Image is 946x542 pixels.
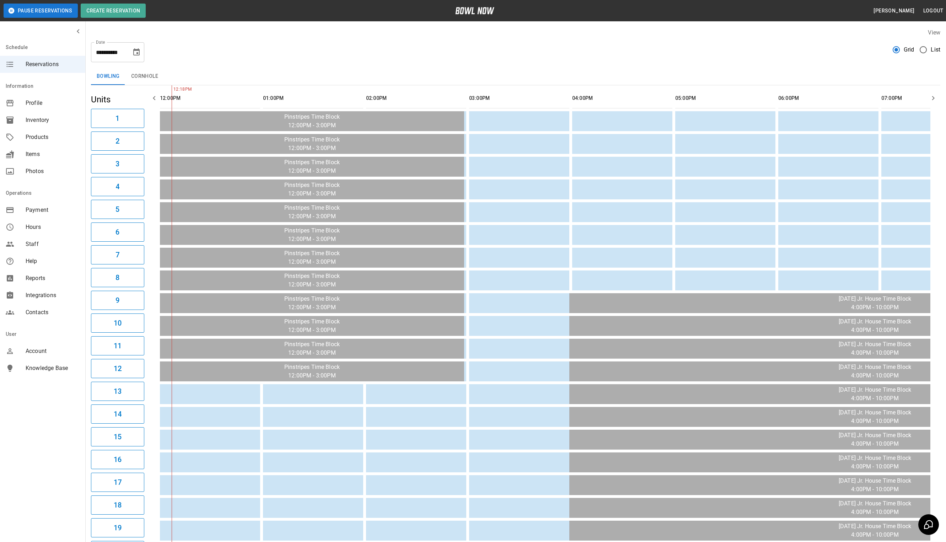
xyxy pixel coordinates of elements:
[91,268,144,287] button: 8
[160,88,260,108] th: 12:00PM
[115,158,119,170] h6: 3
[91,336,144,355] button: 11
[114,317,122,329] h6: 10
[91,291,144,310] button: 9
[366,88,466,108] th: 02:00PM
[91,450,144,469] button: 16
[91,359,144,378] button: 12
[26,150,80,159] span: Items
[91,382,144,401] button: 13
[114,454,122,465] h6: 16
[26,99,80,107] span: Profile
[26,257,80,265] span: Help
[114,499,122,511] h6: 18
[114,522,122,533] h6: 19
[172,86,173,93] span: 12:18PM
[91,154,144,173] button: 3
[91,518,144,537] button: 19
[469,88,569,108] th: 03:00PM
[26,167,80,176] span: Photos
[26,223,80,231] span: Hours
[26,206,80,214] span: Payment
[91,109,144,128] button: 1
[91,94,144,105] h5: Units
[114,386,122,397] h6: 13
[91,177,144,196] button: 4
[91,245,144,264] button: 7
[91,473,144,492] button: 17
[115,113,119,124] h6: 1
[26,347,80,355] span: Account
[91,404,144,424] button: 14
[114,477,122,488] h6: 17
[26,133,80,141] span: Products
[871,4,917,17] button: [PERSON_NAME]
[91,495,144,515] button: 18
[114,340,122,352] h6: 11
[26,60,80,69] span: Reservations
[115,272,119,283] h6: 8
[26,308,80,317] span: Contacts
[125,68,164,85] button: Cornhole
[455,7,494,14] img: logo
[115,295,119,306] h6: 9
[928,29,940,36] label: View
[91,68,125,85] button: Bowling
[26,364,80,372] span: Knowledge Base
[26,240,80,248] span: Staff
[115,204,119,215] h6: 5
[91,222,144,242] button: 6
[114,431,122,442] h6: 15
[114,408,122,420] h6: 14
[129,45,144,59] button: Choose date, selected date is Oct 7, 2025
[26,291,80,300] span: Integrations
[81,4,146,18] button: Create Reservation
[920,4,946,17] button: Logout
[114,363,122,374] h6: 12
[26,274,80,283] span: Reports
[931,45,940,54] span: List
[91,313,144,333] button: 10
[115,249,119,261] h6: 7
[91,427,144,446] button: 15
[115,181,119,192] h6: 4
[115,226,119,238] h6: 6
[4,4,78,18] button: Pause Reservations
[91,132,144,151] button: 2
[26,116,80,124] span: Inventory
[263,88,363,108] th: 01:00PM
[115,135,119,147] h6: 2
[904,45,914,54] span: Grid
[91,68,940,85] div: inventory tabs
[91,200,144,219] button: 5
